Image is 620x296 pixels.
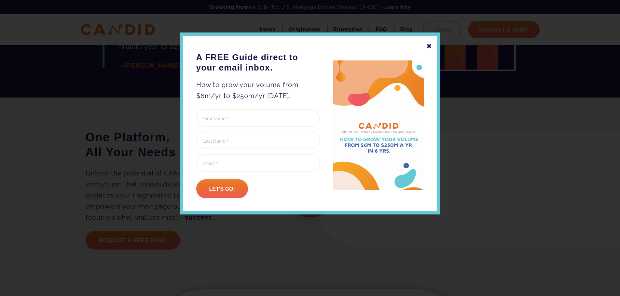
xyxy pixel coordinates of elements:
input: Email * [196,154,320,172]
h3: A FREE Guide direct to your email inbox. [196,52,320,73]
div: ✖ [426,41,432,52]
input: First Name * [196,109,320,127]
img: A FREE Guide direct to your email inbox. [333,60,424,190]
p: How to grow your volume from $6m/yr to $250m/yr [DATE]. [196,79,320,101]
input: Last Name * [196,132,320,149]
input: Let's go! [196,179,248,198]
